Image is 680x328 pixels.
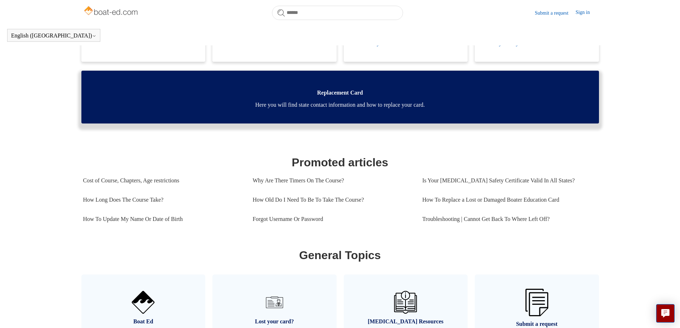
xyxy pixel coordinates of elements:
[253,190,412,210] a: How Old Do I Need To Be To Take The Course?
[83,4,140,19] img: Boat-Ed Help Center home page
[83,210,242,229] a: How To Update My Name Or Date of Birth
[253,210,412,229] a: Forgot Username Or Password
[11,32,96,39] button: English ([GEOGRAPHIC_DATA])
[272,6,403,20] input: Search
[83,247,597,264] h1: General Topics
[92,101,588,109] span: Here you will find state contact information and how to replace your card.
[223,317,326,326] span: Lost your card?
[92,89,588,97] span: Replacement Card
[81,71,599,123] a: Replacement Card Here you will find state contact information and how to replace your card.
[92,317,195,326] span: Boat Ed
[354,317,457,326] span: [MEDICAL_DATA] Resources
[422,171,592,190] a: Is Your [MEDICAL_DATA] Safety Certificate Valid In All States?
[263,291,286,314] img: 01HZPCYVT14CG9T703FEE4SFXC
[525,289,548,316] img: 01HZPCYW3NK71669VZTW7XY4G9
[83,154,597,171] h1: Promoted articles
[422,210,592,229] a: Troubleshooting | Cannot Get Back To Where Left Off?
[83,190,242,210] a: How Long Does The Course Take?
[422,190,592,210] a: How To Replace a Lost or Damaged Boater Education Card
[253,171,412,190] a: Why Are There Timers On The Course?
[132,291,155,314] img: 01HZPCYVNCVF44JPJQE4DN11EA
[535,9,575,17] a: Submit a request
[394,291,417,314] img: 01HZPCYVZMCNPYXCC0DPA2R54M
[575,9,597,17] a: Sign in
[83,171,242,190] a: Cost of Course, Chapters, Age restrictions
[656,304,675,323] button: Live chat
